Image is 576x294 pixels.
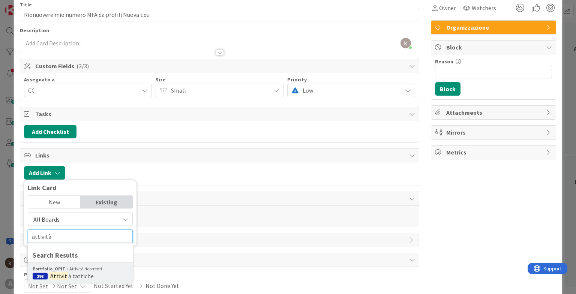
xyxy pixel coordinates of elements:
span: Owner [439,3,456,12]
label: Title [20,1,32,8]
div: Attività ricorrenti [33,265,128,272]
span: ( 3/3 ) [76,62,89,70]
span: Support [16,1,34,10]
input: type card name here... [20,8,419,21]
span: Links [35,151,405,160]
span: Small [171,85,267,96]
span: Not Set [57,280,77,292]
span: History [35,235,405,244]
span: Not Set [28,280,48,292]
div: Size [156,77,283,82]
button: Add Checklist [24,125,76,138]
span: Mirrors [446,128,542,137]
mark: Attivit [49,271,68,281]
span: Planned Dates [24,271,90,279]
img: AAcHTtd5rm-Hw59dezQYKVkaI0MZoYjvbSZnFopdN0t8vu62=s96-c [400,38,411,48]
span: à tattiche [68,272,94,280]
span: CC [28,86,139,95]
span: Not Done Yet [145,279,179,292]
span: Organizzazione [446,23,542,32]
span: Attachments [446,108,542,117]
div: Priority [287,77,415,82]
span: Comments [35,194,405,203]
span: Custom Fields [35,61,405,70]
span: Low [303,85,398,96]
button: Add Link [24,166,65,180]
div: Search Results [33,250,128,260]
input: Search for card by title or ID [28,230,133,243]
div: 298 [33,273,48,280]
span: Metrics [446,148,542,157]
label: Reason [435,58,453,65]
div: Link Card [28,184,133,192]
div: Assegnato a [24,77,152,82]
button: Block [435,82,460,96]
b: Portfolio_OPIT [33,265,65,272]
div: Existing [81,196,133,208]
span: Actual Dates [94,271,179,279]
span: Tasks [35,109,405,118]
span: Dates [35,255,405,264]
span: Not Started Yet [94,279,133,292]
span: All Boards [33,216,60,223]
div: New [28,196,80,208]
span: Description [20,27,49,34]
span: Block [446,43,542,52]
span: Watchers [472,3,496,12]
